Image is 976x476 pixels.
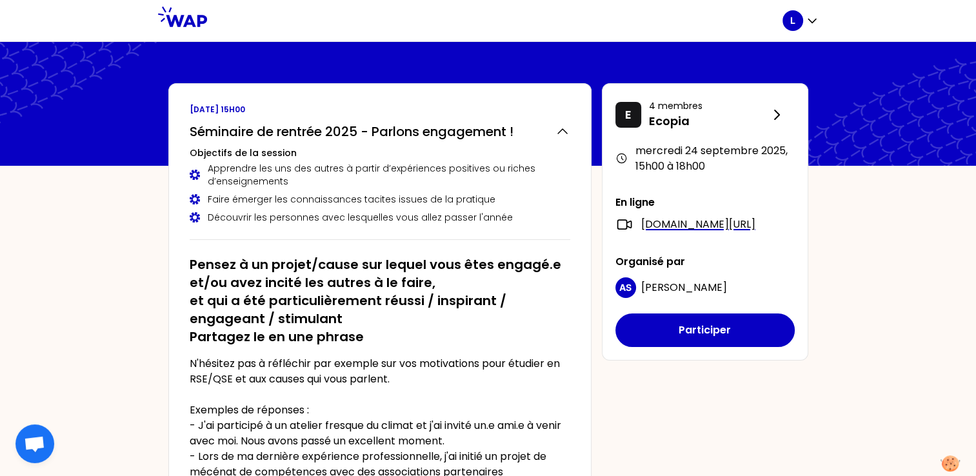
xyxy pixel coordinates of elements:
[782,10,819,31] button: L
[790,14,795,27] p: L
[190,193,570,206] div: Faire émerger les connaissances tacites issues de la pratique
[190,104,570,115] p: [DATE] 15h00
[190,123,513,141] h2: Séminaire de rentrée 2025 - Parlons engagement !
[190,211,570,224] div: Découvrir les personnes avec lesquelles vous allez passer l'année
[615,313,795,347] button: Participer
[190,123,570,141] button: Séminaire de rentrée 2025 - Parlons engagement !
[641,280,727,295] span: [PERSON_NAME]
[649,99,769,112] p: 4 membres
[15,424,54,463] div: Ouvrir le chat
[615,254,795,270] p: Organisé par
[190,162,570,188] div: Apprendre les uns des autres à partir d’expériences positives ou riches d’enseignements
[641,217,755,232] a: [DOMAIN_NAME][URL]
[615,195,795,210] p: En ligne
[619,281,632,294] p: AS
[615,143,795,174] div: mercredi 24 septembre 2025 , 15h00 à 18h00
[625,106,632,124] p: E
[190,146,570,159] h3: Objectifs de la session
[190,255,570,346] h2: Pensez à un projet/cause sur lequel vous êtes engagé.e et/ou avez incité les autres à le faire, e...
[649,112,769,130] p: Ecopia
